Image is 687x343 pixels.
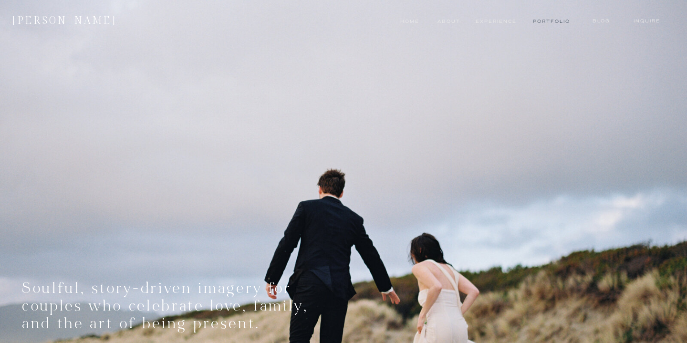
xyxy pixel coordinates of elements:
[12,11,125,32] p: [PERSON_NAME]
[630,17,664,25] a: Inquire
[437,18,458,25] a: About
[533,18,569,25] a: Portfolio
[476,18,511,25] a: experience
[399,18,420,25] a: Home
[583,17,620,25] a: blog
